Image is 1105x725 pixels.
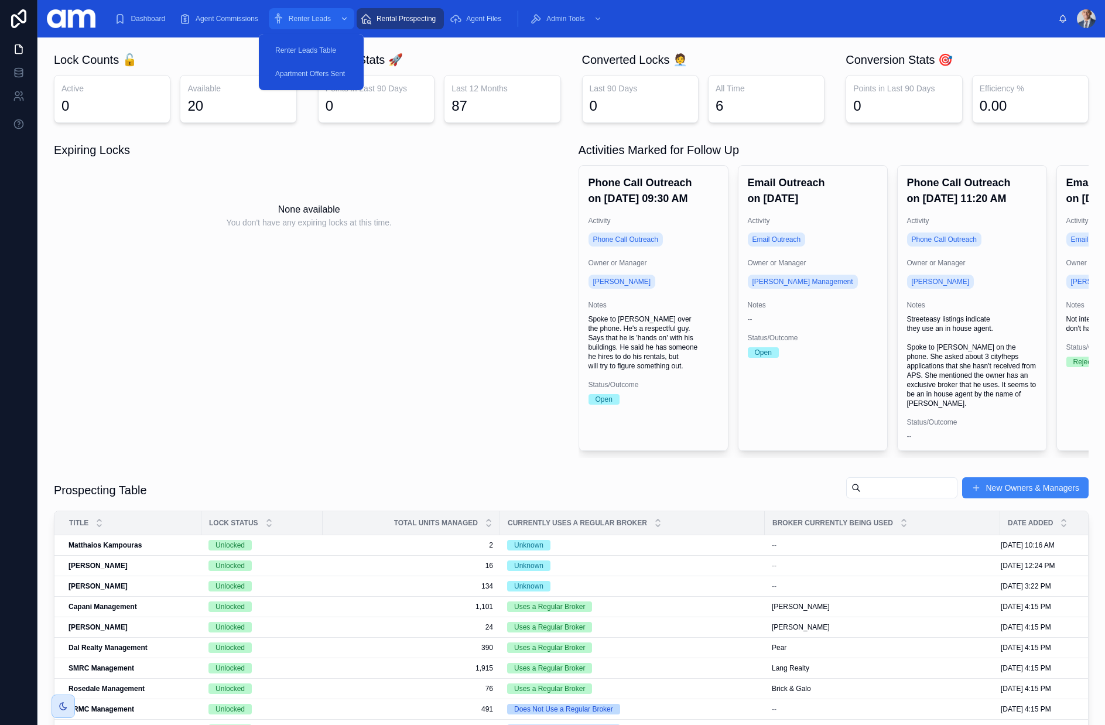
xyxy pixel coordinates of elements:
span: Agent Files [466,14,501,23]
h3: Available [187,83,289,94]
a: Dashboard [111,8,173,29]
h1: Expiring Locks [54,142,130,158]
div: Uses a Regular Broker [514,642,585,653]
a: Rosedale Management [69,684,194,693]
a: Agent Files [446,8,509,29]
a: 24 [330,623,493,632]
span: [DATE] 4:15 PM [1001,643,1051,652]
a: Apartment Offers Sent [266,63,357,84]
a: [PERSON_NAME] Management [748,275,858,289]
span: 134 [330,582,493,591]
a: Renter Leads [269,8,354,29]
div: 87 [451,97,467,115]
a: 390 [330,643,493,652]
a: Matthaios Kampouras [69,541,194,550]
a: Email Outreach on [DATE]ActivityEmail OutreachOwner or Manager[PERSON_NAME] ManagementNotes--Stat... [738,165,888,451]
span: Activity [748,216,878,225]
a: Admin Tools [526,8,608,29]
span: Admin Tools [546,14,584,23]
a: Unlocked [208,622,316,632]
a: Brick & Galo [772,684,993,693]
h1: Conversion Stats 🎯 [846,52,953,68]
div: Unknown [514,581,543,591]
div: 0.00 [980,97,1007,115]
span: You don't have any expiring locks at this time. [227,217,392,228]
a: Phone Call Outreach [589,232,663,247]
span: [PERSON_NAME] [912,277,970,286]
span: Rental Prospecting [377,14,436,23]
a: -- [772,582,993,591]
span: [PERSON_NAME] [593,277,651,286]
a: SMRC Management [69,664,194,673]
h1: Converted Locks 🧑‍💼 [582,52,688,68]
span: Owner or Manager [748,258,878,268]
div: Uses a Regular Broker [514,663,585,673]
span: Notes [748,300,878,310]
h1: Lock Counts 🔓 [54,52,137,68]
strong: [PERSON_NAME] [69,582,128,590]
div: Uses a Regular Broker [514,601,585,612]
span: Status/Outcome [907,418,1037,427]
span: Email Outreach [752,235,801,244]
a: Unknown [507,560,758,571]
span: Phone Call Outreach [912,235,977,244]
h3: Last 12 Months [451,83,553,94]
a: Phone Call Outreach [907,232,981,247]
a: Lang Realty [772,664,993,673]
span: Agent Commissions [196,14,258,23]
span: [PERSON_NAME] [772,623,830,632]
span: Pear [772,643,786,652]
a: -- [772,561,993,570]
div: Unlocked [215,683,245,694]
div: scrollable content [105,6,1058,32]
span: [DATE] 4:15 PM [1001,602,1051,611]
span: [PERSON_NAME] Management [752,277,853,286]
span: Broker Currently Being Used [772,518,893,528]
div: Uses a Regular Broker [514,622,585,632]
a: SRMC Management [69,705,194,714]
span: 491 [330,705,493,714]
div: Unlocked [215,560,245,571]
a: Uses a Regular Broker [507,601,758,612]
a: Unlocked [208,642,316,653]
span: Notes [907,300,1037,310]
h4: Email Outreach on [DATE] [748,175,878,207]
span: -- [772,705,776,714]
span: Date Added [1008,518,1053,528]
h3: Points in Last 90 Days [853,83,955,94]
a: [PERSON_NAME] [772,602,993,611]
span: -- [907,432,912,441]
h3: Efficiency % [980,83,1081,94]
a: Agent Commissions [176,8,266,29]
a: [PERSON_NAME] [69,582,194,591]
h4: Phone Call Outreach on [DATE] 09:30 AM [589,175,719,207]
a: Uses a Regular Broker [507,642,758,653]
span: [DATE] 4:15 PM [1001,664,1051,673]
div: Unknown [514,560,543,571]
span: Total Units Managed [394,518,478,528]
span: [DATE] 4:15 PM [1001,705,1051,714]
span: Phone Call Outreach [593,235,658,244]
span: -- [748,314,752,324]
div: Unlocked [215,540,245,550]
span: [PERSON_NAME] [772,602,830,611]
a: Unknown [507,581,758,591]
span: Dashboard [131,14,165,23]
a: [PERSON_NAME] [69,561,194,570]
a: Rental Prospecting [357,8,444,29]
span: Owner or Manager [589,258,719,268]
a: Capani Management [69,602,194,611]
a: Unlocked [208,683,316,694]
a: Unlocked [208,581,316,591]
span: 1,915 [330,664,493,673]
a: [PERSON_NAME] [907,275,974,289]
div: Unlocked [215,663,245,673]
a: Phone Call Outreach on [DATE] 09:30 AMActivityPhone Call OutreachOwner or Manager[PERSON_NAME]Not... [579,165,728,451]
span: Status/Outcome [748,333,878,343]
img: App logo [47,9,95,28]
span: Currently Uses a Regular Broker [508,518,647,528]
a: 1,101 [330,602,493,611]
span: Brick & Galo [772,684,811,693]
